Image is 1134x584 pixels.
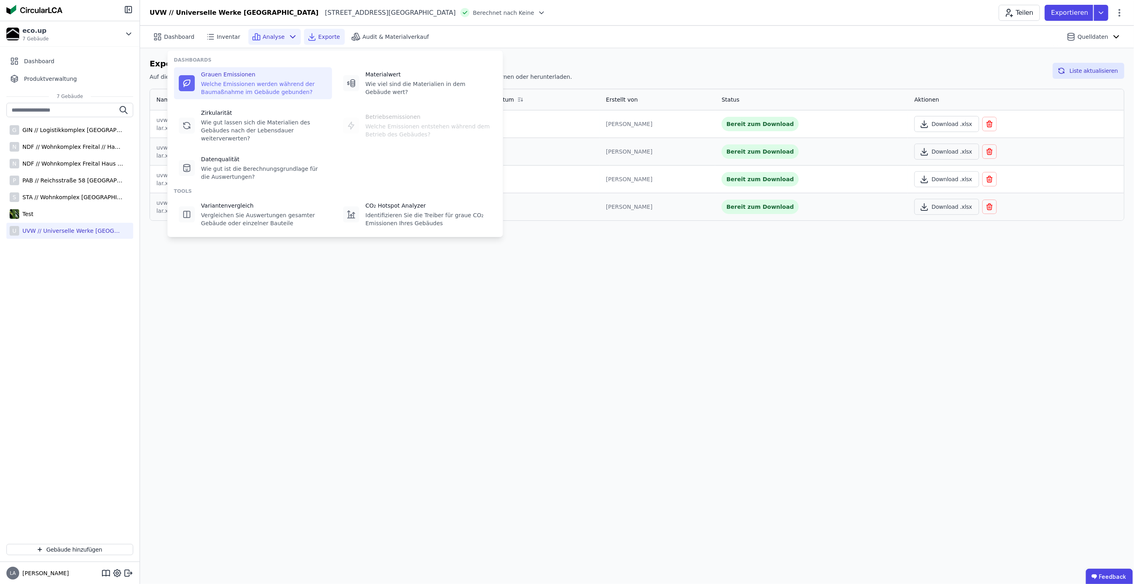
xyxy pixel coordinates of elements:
[24,75,77,83] span: Produktverwaltung
[1051,8,1090,18] p: Exportieren
[1078,33,1108,41] span: Quelldaten
[201,80,327,96] div: Welche Emissionen werden während der Baumaßnahme im Gebäude gebunden?
[201,155,327,163] div: Datenqualität
[150,58,572,70] h6: Exporte
[465,148,593,156] div: [DATE] 13:21
[19,569,69,577] span: [PERSON_NAME]
[201,70,327,78] div: Grauen Emissionen
[10,142,19,152] div: N
[201,211,327,227] div: Vergleichen Sie Auswertungen gesamter Gebäude oder einzelner Bauteile
[6,544,133,555] button: Gebäude hinzufügen
[156,96,173,104] div: Name
[362,33,429,41] span: Audit & Materialverkauf
[201,109,327,117] div: Zirkularität
[19,227,123,235] div: UVW // Universelle Werke [GEOGRAPHIC_DATA]
[164,33,194,41] span: Dashboard
[10,208,19,220] img: Test
[19,193,123,201] div: STA // Wohnkomplex [GEOGRAPHIC_DATA]
[19,126,123,134] div: GIN // Logistikkomplex [GEOGRAPHIC_DATA]
[24,57,54,65] span: Dashboard
[10,176,19,185] div: P
[150,8,319,18] div: UVW // Universelle Werke [GEOGRAPHIC_DATA]
[201,118,327,142] div: Wie gut lassen sich die Materialien des Gebäudes nach der Lebensdauer weiterverwerten?
[606,148,709,156] div: [PERSON_NAME]
[318,33,340,41] span: Exporte
[6,5,62,14] img: Concular
[465,120,593,128] div: [DATE] 10:05
[606,175,709,183] div: [PERSON_NAME]
[6,28,19,40] img: eco.up
[174,57,496,63] div: DASHBOARDS
[465,203,593,211] div: [DATE] 16:31
[156,116,336,132] div: uvw-universelle-werke-dresden_DGNB_2018_2025.10.01_concular.xlsx
[156,144,336,160] div: uvw-universelle-werke-dresden_DGNB_2023_2025.09.30_concular.xlsx
[606,96,638,104] div: Erstellt von
[1053,63,1124,79] button: Liste aktualisieren
[19,176,123,184] div: PAB // Reichsstraße 58 [GEOGRAPHIC_DATA]
[19,143,123,151] div: NDF // Wohnkomplex Freital // Haus B1
[473,9,534,17] span: Berechnet nach Keine
[10,192,19,202] div: S
[366,211,492,227] div: Identifizieren Sie die Treiber für graue CO₂ Emissionen Ihres Gebäudes
[914,199,979,215] button: Download .xlsx
[914,144,979,160] button: Download .xlsx
[217,33,240,41] span: Inventar
[22,36,49,42] span: 7 Gebäude
[366,202,492,210] div: CO₂ Hotspot Analyzer
[174,188,496,194] div: TOOLS
[999,5,1040,21] button: Teilen
[201,165,327,181] div: Wie gut ist die Berechnungsgrundlage für die Auswertungen?
[606,120,709,128] div: [PERSON_NAME]
[10,571,16,576] span: LA
[263,33,285,41] span: Analyse
[914,96,939,104] div: Aktionen
[19,210,34,218] div: Test
[366,80,492,96] div: Wie viel sind die Materialien in dem Gebäude wert?
[722,172,799,186] div: Bereit zum Download
[156,171,336,187] div: uvw-universelle-werke-dresden_DGNB_2023_2025.09.30_concular.xlsx
[201,202,327,210] div: Variantenvergleich
[156,199,336,215] div: uvw-universelle-werke-dresden_DGNB_2023_2025.09.29_concular.xlsx
[10,125,19,135] div: G
[366,70,492,78] div: Materialwert
[722,117,799,131] div: Bereit zum Download
[722,96,740,104] div: Status
[722,200,799,214] div: Bereit zum Download
[10,226,19,236] div: U
[22,26,49,36] div: eco.up
[319,8,456,18] div: [STREET_ADDRESS][GEOGRAPHIC_DATA]
[914,116,979,132] button: Download .xlsx
[606,203,709,211] div: [PERSON_NAME]
[150,73,572,81] h6: Auf dieser Seite sind alle Exporte aufgelistet, die Sie für dieses Gebäude erstellen werden. Sie ...
[914,171,979,187] button: Download .xlsx
[10,159,19,168] div: N
[722,144,799,159] div: Bereit zum Download
[19,160,123,168] div: NDF // Wohnkomplex Freital Haus B2
[49,93,91,100] span: 7 Gebäude
[465,175,593,183] div: [DATE] 09:02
